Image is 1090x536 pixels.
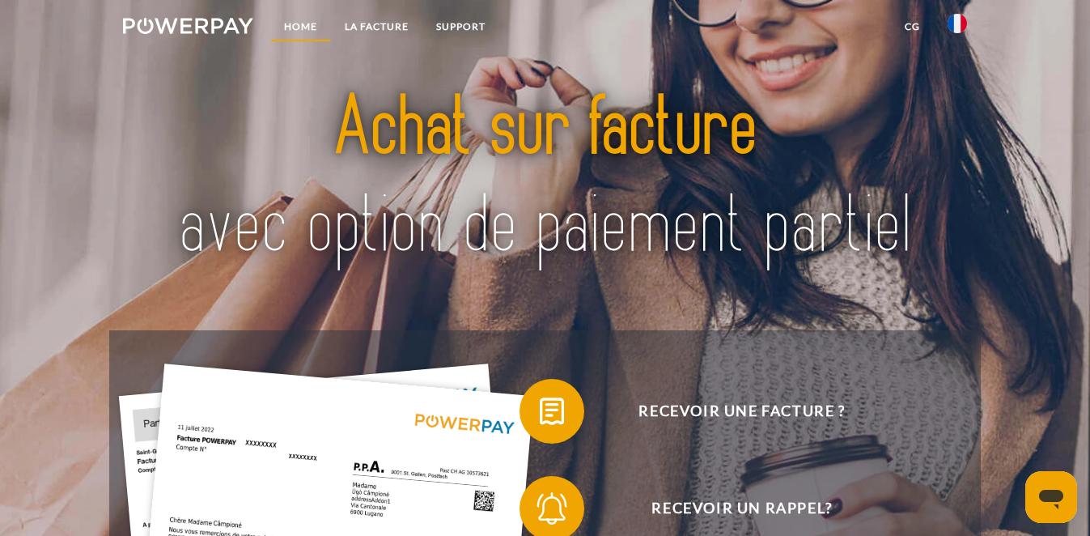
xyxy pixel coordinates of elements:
[520,379,940,444] button: Recevoir une facture ?
[123,18,253,34] img: logo-powerpay-white.svg
[270,12,331,41] a: Home
[891,12,934,41] a: CG
[331,12,422,41] a: LA FACTURE
[948,14,967,33] img: fr
[422,12,499,41] a: Support
[164,53,926,302] img: title-powerpay_fr.svg
[1025,471,1077,523] iframe: Bouton de lancement de la fenêtre de messagerie
[532,488,572,529] img: qb_bell.svg
[532,391,572,432] img: qb_bill.svg
[544,379,940,444] span: Recevoir une facture ?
